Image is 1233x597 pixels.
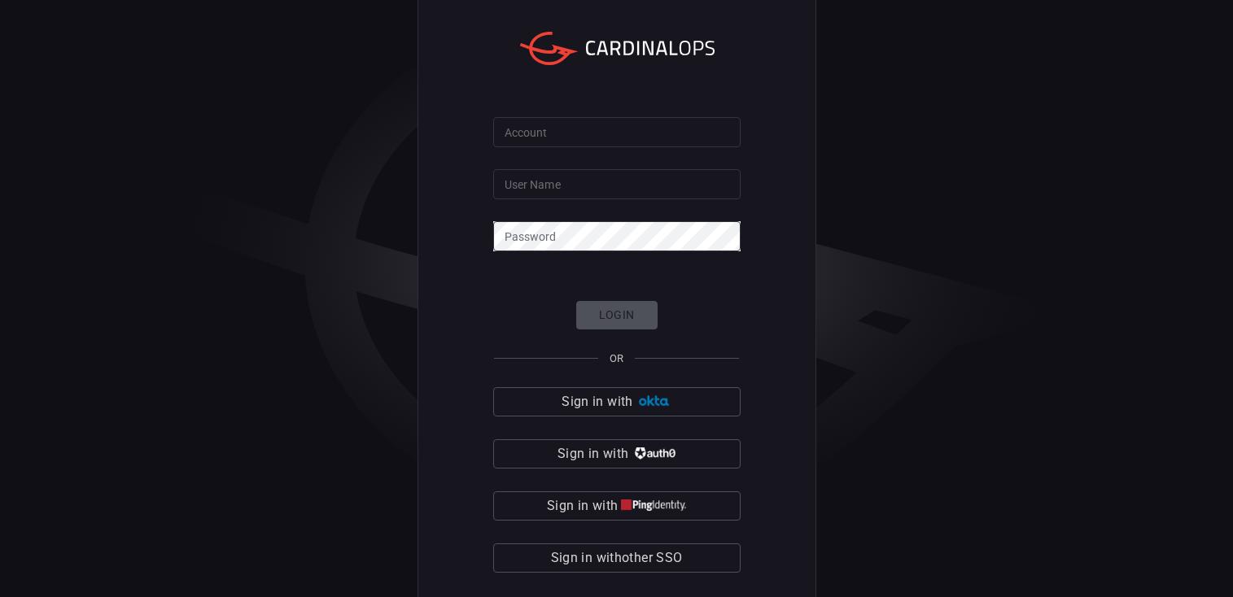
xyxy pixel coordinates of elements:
[493,439,741,468] button: Sign in with
[636,395,671,407] img: Ad5vKXme8s1CQAAAABJRU5ErkJggg==
[551,547,683,569] span: Sign in with other SSO
[493,491,741,521] button: Sign in with
[557,442,628,465] span: Sign in with
[632,447,676,460] img: vP8Hhh4KuCH8AavWKdZY7RZgAAAAASUVORK5CYII=
[621,499,686,512] img: quu4iresuhQAAAABJRU5ErkJggg==
[610,352,623,364] span: OR
[562,390,632,413] span: Sign in with
[493,117,741,147] input: Type your account
[493,387,741,416] button: Sign in with
[547,495,618,517] span: Sign in with
[493,543,741,573] button: Sign in withother SSO
[493,169,741,199] input: Type your user name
